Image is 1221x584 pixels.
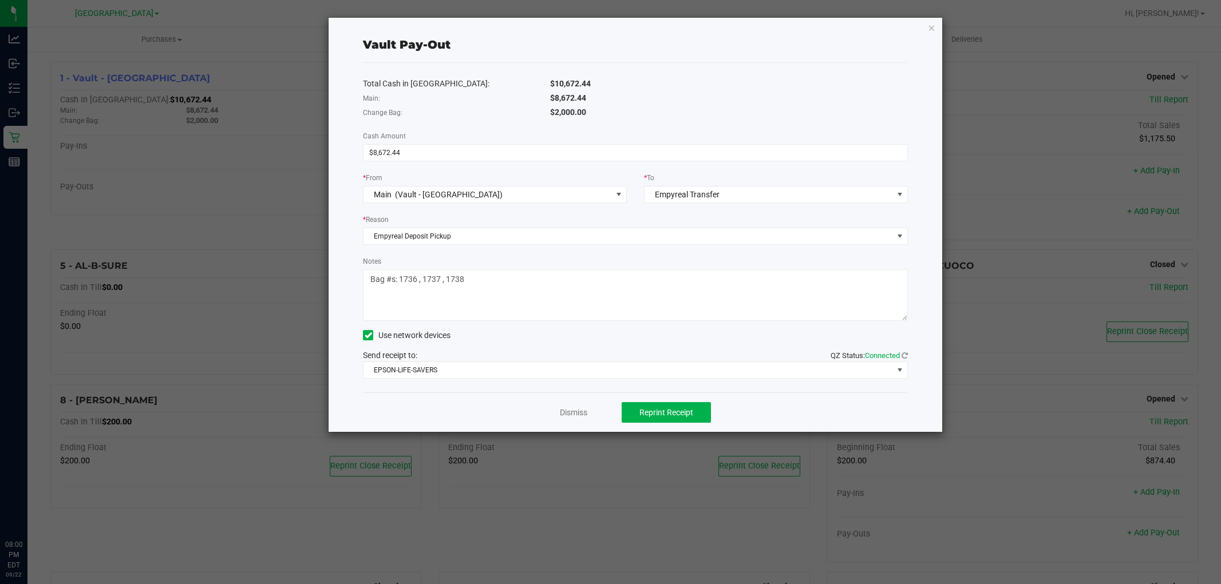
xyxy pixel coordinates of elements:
span: Send receipt to: [363,351,417,360]
span: $8,672.44 [550,93,586,102]
span: QZ Status: [831,351,908,360]
label: Reason [363,214,389,225]
label: Notes [363,256,381,267]
span: Empyreal Transfer [655,190,720,199]
span: Empyreal Deposit Pickup [363,228,893,244]
label: From [363,173,382,183]
label: Use network devices [363,329,451,341]
span: Change Bag: [363,109,402,117]
span: Main [374,190,392,199]
span: Main: [363,94,380,102]
span: $10,672.44 [550,79,591,88]
span: EPSON-LIFE-SAVERS [363,362,893,378]
iframe: Resource center [11,492,46,527]
span: Reprint Receipt [639,408,693,417]
span: Total Cash in [GEOGRAPHIC_DATA]: [363,79,489,88]
div: Vault Pay-Out [363,36,451,53]
a: Dismiss [560,407,587,419]
span: $2,000.00 [550,108,586,117]
label: To [644,173,654,183]
span: Cash Amount [363,132,406,140]
span: Connected [865,351,900,360]
button: Reprint Receipt [622,402,711,423]
span: (Vault - [GEOGRAPHIC_DATA]) [395,190,503,199]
